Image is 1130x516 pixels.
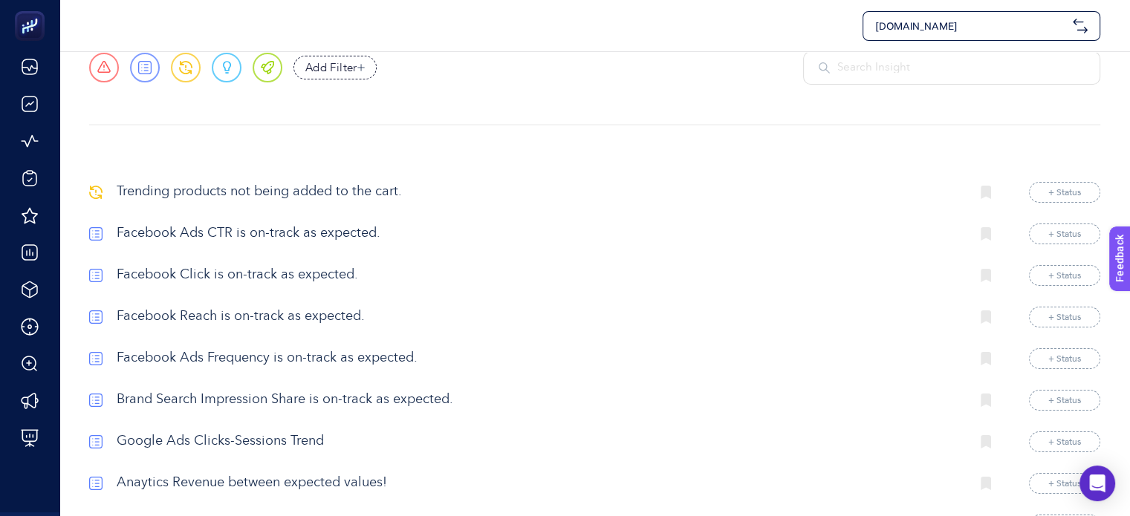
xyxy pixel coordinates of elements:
img: Bookmark icon [981,186,991,199]
button: + Status [1029,473,1100,494]
p: Facebook Click is on-track as expected. [117,265,958,285]
button: + Status [1029,265,1100,286]
input: Search Insight [837,59,1085,76]
img: Search Insight [819,62,830,74]
p: Facebook Reach is on-track as expected. [117,307,958,327]
p: Facebook Ads Frequency is on-track as expected. [117,348,958,368]
p: Anaytics Revenue between expected values! [117,473,958,493]
img: priority-icon [89,310,103,324]
img: Bookmark icon [981,269,991,282]
span: Feedback [9,4,56,16]
p: Brand Search Impression Share is on-track as expected. [117,390,958,410]
img: priority-icon [89,393,103,407]
img: Bookmark icon [981,393,991,407]
p: Trending products not being added to the cart. [117,182,958,202]
img: priority-icon [89,186,103,199]
button: + Status [1029,390,1100,411]
button: + Status [1029,223,1100,244]
img: Bookmark icon [981,352,991,365]
img: priority-icon [89,269,103,282]
img: Bookmark icon [981,435,991,448]
img: priority-icon [89,477,103,490]
button: + Status [1029,431,1100,452]
img: priority-icon [89,435,103,448]
span: [DOMAIN_NAME] [875,19,1067,33]
span: Add Filter [305,59,357,76]
img: priority-icon [89,352,103,365]
img: add filter [357,64,365,71]
img: Bookmark icon [981,477,991,490]
button: + Status [1029,348,1100,369]
img: priority-icon [89,227,103,241]
button: + Status [1029,182,1100,203]
img: Bookmark icon [981,227,991,241]
p: Facebook Ads CTR is on-track as expected. [117,223,958,244]
img: svg%3e [1073,19,1088,33]
button: + Status [1029,307,1100,327]
img: Bookmark icon [981,310,991,324]
p: Google Ads Clicks-Sessions Trend [117,431,958,451]
div: Open Intercom Messenger [1079,466,1115,501]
